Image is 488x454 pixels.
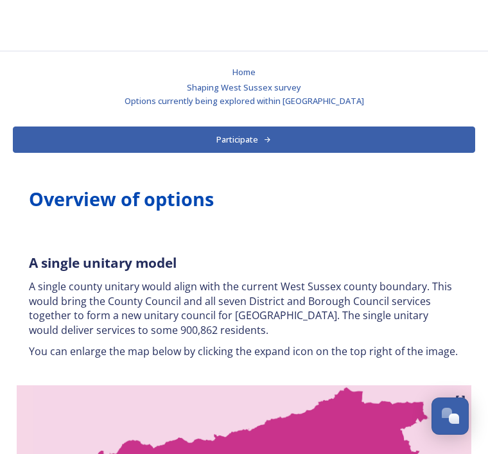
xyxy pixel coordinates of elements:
[232,66,256,78] span: Home
[29,186,214,211] strong: Overview of options
[13,127,475,153] button: Participate
[187,82,301,93] span: Shaping West Sussex survey
[187,80,301,95] a: Shaping West Sussex survey
[431,397,469,435] button: Open Chat
[29,344,459,359] p: You can enlarge the map below by clicking the expand icon on the top right of the image.
[29,279,459,338] p: A single county unitary would align with the current West Sussex county boundary. This would brin...
[125,95,364,107] span: Options currently being explored within [GEOGRAPHIC_DATA]
[29,254,177,272] strong: A single unitary model
[232,64,256,80] a: Home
